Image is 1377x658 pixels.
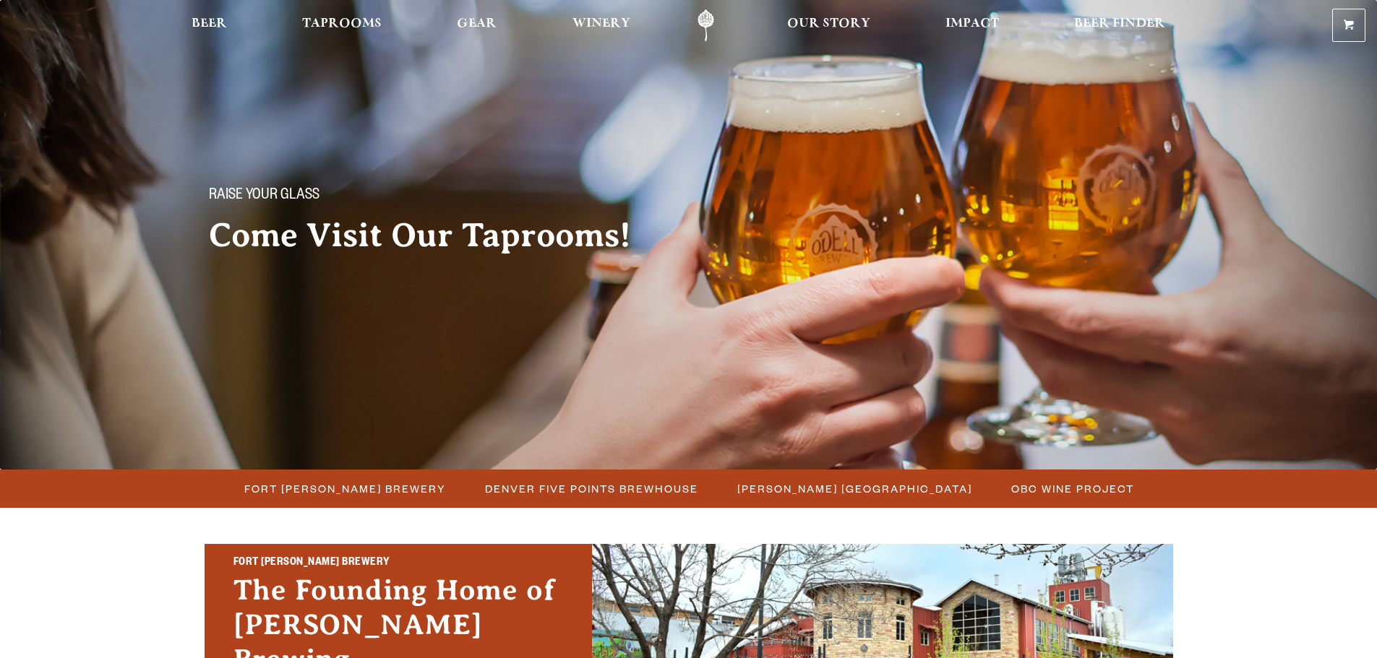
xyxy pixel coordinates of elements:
[1003,478,1141,499] a: OBC Wine Project
[737,478,972,499] span: [PERSON_NAME] [GEOGRAPHIC_DATA]
[1011,478,1134,499] span: OBC Wine Project
[209,187,319,206] span: Raise your glass
[182,9,236,42] a: Beer
[293,9,391,42] a: Taprooms
[233,554,563,573] h2: Fort [PERSON_NAME] Brewery
[778,9,880,42] a: Our Story
[787,18,870,30] span: Our Story
[1074,18,1165,30] span: Beer Finder
[679,9,733,42] a: Odell Home
[563,9,640,42] a: Winery
[447,9,506,42] a: Gear
[729,478,979,499] a: [PERSON_NAME] [GEOGRAPHIC_DATA]
[476,478,705,499] a: Denver Five Points Brewhouse
[457,18,497,30] span: Gear
[1065,9,1175,42] a: Beer Finder
[244,478,446,499] span: Fort [PERSON_NAME] Brewery
[192,18,227,30] span: Beer
[302,18,382,30] span: Taprooms
[936,9,1008,42] a: Impact
[485,478,698,499] span: Denver Five Points Brewhouse
[236,478,453,499] a: Fort [PERSON_NAME] Brewery
[945,18,999,30] span: Impact
[209,217,660,254] h2: Come Visit Our Taprooms!
[572,18,630,30] span: Winery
